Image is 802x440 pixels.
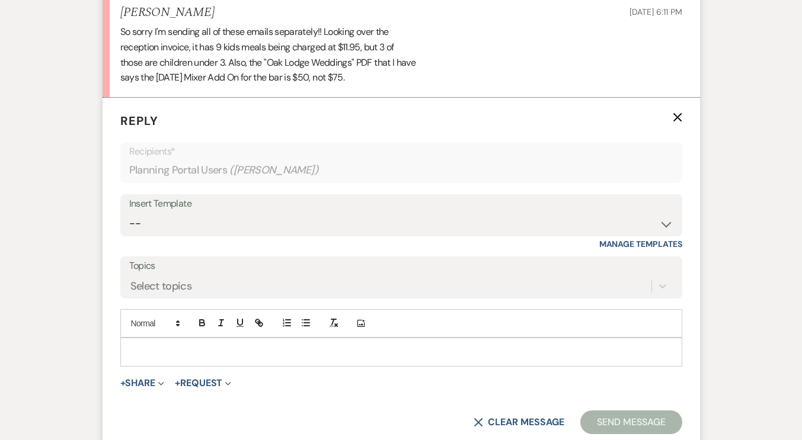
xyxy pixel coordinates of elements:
[120,113,158,129] span: Reply
[129,144,673,159] p: Recipients*
[580,410,682,434] button: Send Message
[630,7,682,17] span: [DATE] 6:11 PM
[129,258,673,275] label: Topics
[120,24,682,85] div: So sorry I'm sending all of these emails separately!! Looking over the reception invoice, it has ...
[120,378,165,388] button: Share
[130,278,192,294] div: Select topics
[599,239,682,249] a: Manage Templates
[474,417,564,427] button: Clear message
[175,378,180,388] span: +
[175,378,231,388] button: Request
[129,195,673,213] div: Insert Template
[129,159,673,182] div: Planning Portal Users
[120,378,126,388] span: +
[120,5,215,20] h5: [PERSON_NAME]
[229,162,318,178] span: ( [PERSON_NAME] )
